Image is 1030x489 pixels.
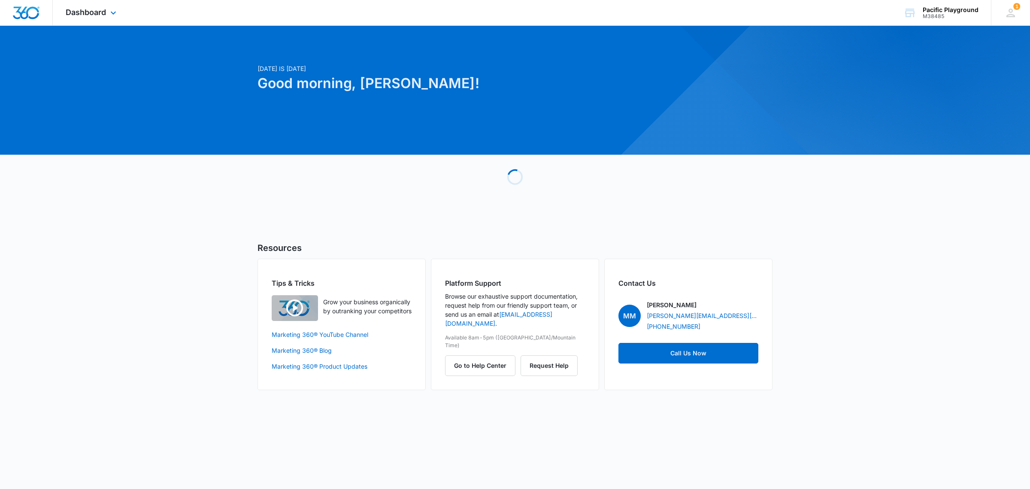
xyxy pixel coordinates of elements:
p: [DATE] is [DATE] [257,64,597,73]
div: account name [923,6,978,13]
h2: Contact Us [618,278,758,288]
a: Marketing 360® Blog [272,346,412,355]
p: Available 8am-5pm ([GEOGRAPHIC_DATA]/Mountain Time) [445,334,585,349]
a: [PERSON_NAME][EMAIL_ADDRESS][PERSON_NAME][DOMAIN_NAME] [647,311,758,320]
p: Browse our exhaustive support documentation, request help from our friendly support team, or send... [445,292,585,328]
h1: Good morning, [PERSON_NAME]! [257,73,597,94]
button: Request Help [521,355,578,376]
span: MM [618,305,641,327]
p: Grow your business organically by outranking your competitors [323,297,412,315]
span: 1 [1013,3,1020,10]
a: Marketing 360® Product Updates [272,362,412,371]
h5: Resources [257,241,772,254]
a: Request Help [521,362,578,369]
a: Marketing 360® YouTube Channel [272,330,412,339]
h2: Platform Support [445,278,585,288]
button: Go to Help Center [445,355,515,376]
a: Go to Help Center [445,362,521,369]
a: [PHONE_NUMBER] [647,322,700,331]
span: Dashboard [66,8,106,17]
div: account id [923,13,978,19]
a: Call Us Now [618,343,758,364]
p: [PERSON_NAME] [647,300,697,309]
div: notifications count [1013,3,1020,10]
h2: Tips & Tricks [272,278,412,288]
img: Quick Overview Video [272,295,318,321]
